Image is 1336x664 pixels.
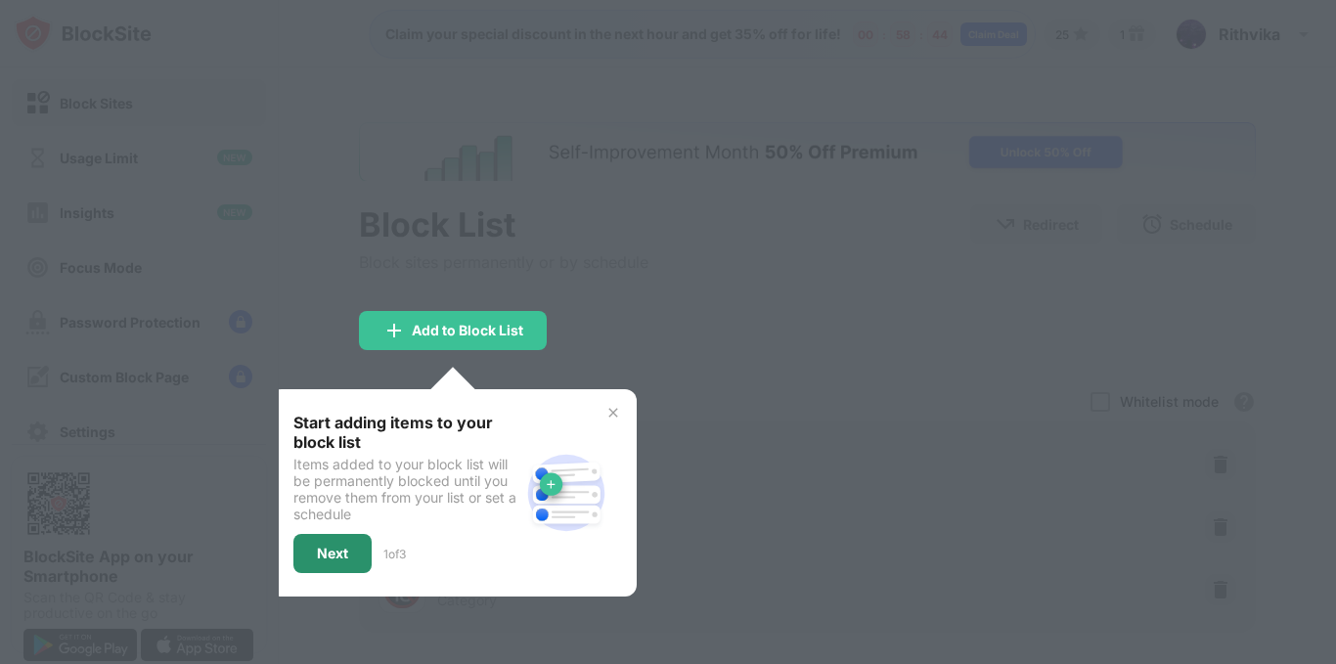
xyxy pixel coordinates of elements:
[412,323,523,338] div: Add to Block List
[293,413,519,452] div: Start adding items to your block list
[383,547,406,561] div: 1 of 3
[317,546,348,561] div: Next
[293,456,519,522] div: Items added to your block list will be permanently blocked until you remove them from your list o...
[519,446,613,540] img: block-site.svg
[605,405,621,421] img: x-button.svg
